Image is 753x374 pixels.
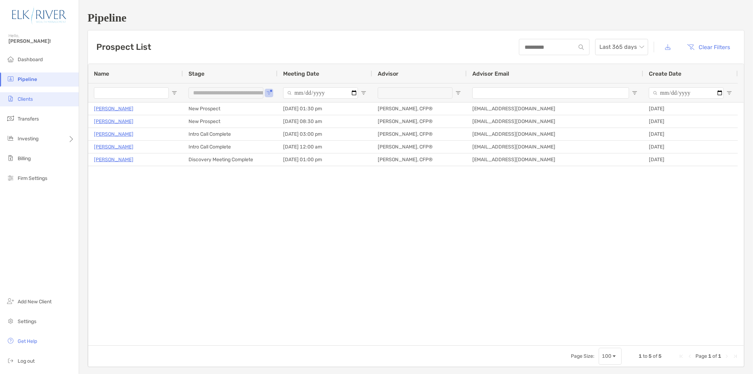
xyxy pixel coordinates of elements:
span: Create Date [649,70,681,77]
button: Open Filter Menu [632,90,638,96]
img: dashboard icon [6,55,15,63]
img: clients icon [6,94,15,103]
div: Page Size: [571,353,594,359]
a: [PERSON_NAME] [94,104,133,113]
div: [DATE] [643,103,738,115]
span: Settings [18,319,36,325]
div: [DATE] 03:00 pm [277,128,372,140]
h1: Pipeline [88,11,745,24]
span: of [712,353,717,359]
div: [DATE] [643,128,738,140]
span: Log out [18,358,35,364]
div: [EMAIL_ADDRESS][DOMAIN_NAME] [467,128,643,140]
div: Page Size [599,348,622,365]
span: Advisor [378,70,399,77]
div: [EMAIL_ADDRESS][DOMAIN_NAME] [467,141,643,153]
div: Intro Call Complete [183,141,277,153]
span: Firm Settings [18,175,47,181]
div: [EMAIL_ADDRESS][DOMAIN_NAME] [467,115,643,128]
a: [PERSON_NAME] [94,117,133,126]
span: Meeting Date [283,70,319,77]
img: add_new_client icon [6,297,15,305]
span: Get Help [18,338,37,344]
span: Stage [189,70,204,77]
div: [PERSON_NAME], CFP® [372,103,467,115]
span: Page [695,353,707,359]
span: Add New Client [18,299,52,305]
div: [DATE] [643,115,738,128]
a: [PERSON_NAME] [94,130,133,139]
a: [PERSON_NAME] [94,142,133,151]
input: Advisor Email Filter Input [472,87,629,99]
span: Advisor Email [472,70,509,77]
div: [EMAIL_ADDRESS][DOMAIN_NAME] [467,103,643,115]
span: 1 [708,353,711,359]
div: [PERSON_NAME], CFP® [372,141,467,153]
span: 1 [718,353,721,359]
a: [PERSON_NAME] [94,155,133,164]
div: [PERSON_NAME], CFP® [372,115,467,128]
input: Meeting Date Filter Input [283,87,358,99]
div: First Page [679,353,684,359]
img: input icon [579,45,584,50]
span: [PERSON_NAME]! [8,38,74,44]
button: Open Filter Menu [361,90,366,96]
span: Billing [18,156,31,162]
div: Intro Call Complete [183,128,277,140]
div: New Prospect [183,103,277,115]
img: billing icon [6,154,15,162]
input: Create Date Filter Input [649,87,724,99]
span: Dashboard [18,57,43,63]
span: 5 [649,353,652,359]
div: [DATE] [643,141,738,153]
span: Name [94,70,109,77]
button: Open Filter Menu [266,90,272,96]
div: [DATE] 01:00 pm [277,153,372,166]
span: Pipeline [18,76,37,82]
div: [PERSON_NAME], CFP® [372,128,467,140]
div: New Prospect [183,115,277,128]
img: transfers icon [6,114,15,123]
div: [DATE] 01:30 pm [277,103,372,115]
button: Open Filter Menu [455,90,461,96]
div: Discovery Meeting Complete [183,153,277,166]
span: of [653,353,657,359]
div: [DATE] [643,153,738,166]
span: 1 [639,353,642,359]
span: 5 [658,353,662,359]
h3: Prospect List [96,42,151,52]
div: 100 [602,353,611,359]
div: [DATE] 12:00 am [277,141,372,153]
span: Last 365 days [599,39,644,55]
img: get-help icon [6,337,15,345]
span: Transfers [18,116,39,122]
input: Name Filter Input [94,87,169,99]
div: [PERSON_NAME], CFP® [372,153,467,166]
span: Investing [18,136,38,142]
span: to [643,353,647,359]
div: [EMAIL_ADDRESS][DOMAIN_NAME] [467,153,643,166]
span: Clients [18,96,33,102]
img: firm-settings icon [6,174,15,182]
div: Last Page [733,353,738,359]
div: [DATE] 08:30 am [277,115,372,128]
img: logout icon [6,356,15,365]
button: Open Filter Menu [172,90,177,96]
img: investing icon [6,134,15,142]
button: Clear Filters [682,39,736,55]
img: settings icon [6,317,15,325]
img: Zoe Logo [8,3,70,28]
button: Open Filter Menu [727,90,732,96]
div: Previous Page [687,353,693,359]
img: pipeline icon [6,75,15,83]
div: Next Page [724,353,730,359]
